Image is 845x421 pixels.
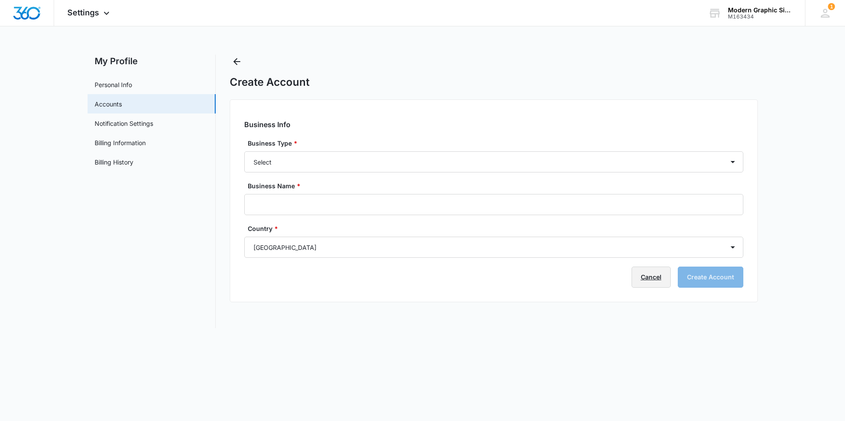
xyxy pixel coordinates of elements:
[95,80,132,89] a: Personal Info
[248,181,747,190] label: Business Name
[244,119,743,130] h3: Business Info
[248,139,747,148] label: Business Type
[95,119,153,128] a: Notification Settings
[728,14,792,20] div: account id
[828,3,835,10] div: notifications count
[95,157,133,167] a: Billing History
[632,267,671,288] a: Cancel
[88,55,216,68] h2: My Profile
[95,99,122,109] a: Accounts
[248,224,747,233] label: Country
[95,138,146,147] a: Billing Information
[230,55,244,69] button: Back
[828,3,835,10] span: 1
[230,76,309,89] h1: Create Account
[67,8,99,17] span: Settings
[728,7,792,14] div: account name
